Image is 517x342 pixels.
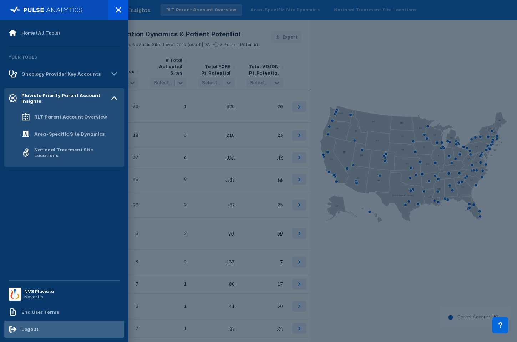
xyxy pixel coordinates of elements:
[21,326,39,332] div: Logout
[4,125,124,142] a: Area-Specific Site Dynamics
[4,50,124,64] div: Your Tools
[21,309,59,315] div: End User Terms
[34,114,107,120] div: RLT Parent Account Overview
[4,142,124,162] a: National Treatment Site Locations
[34,147,107,158] div: National Treatment Site Locations
[4,24,124,41] a: Home (All Tools)
[21,30,60,36] div: Home (All Tools)
[4,108,124,125] a: RLT Parent Account Overview
[21,71,101,77] div: Oncology Provider Key Accounts
[34,131,105,137] div: Area-Specific Site Dynamics
[492,317,508,333] div: Contact Support
[4,303,124,321] a: End User Terms
[24,294,54,300] div: Novartis
[10,5,83,15] img: pulse-logo-full-white.svg
[10,289,20,299] img: menu button
[24,289,54,294] div: NVS Pluvicto
[21,92,108,104] div: Pluvicto Priority Parent Account Insights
